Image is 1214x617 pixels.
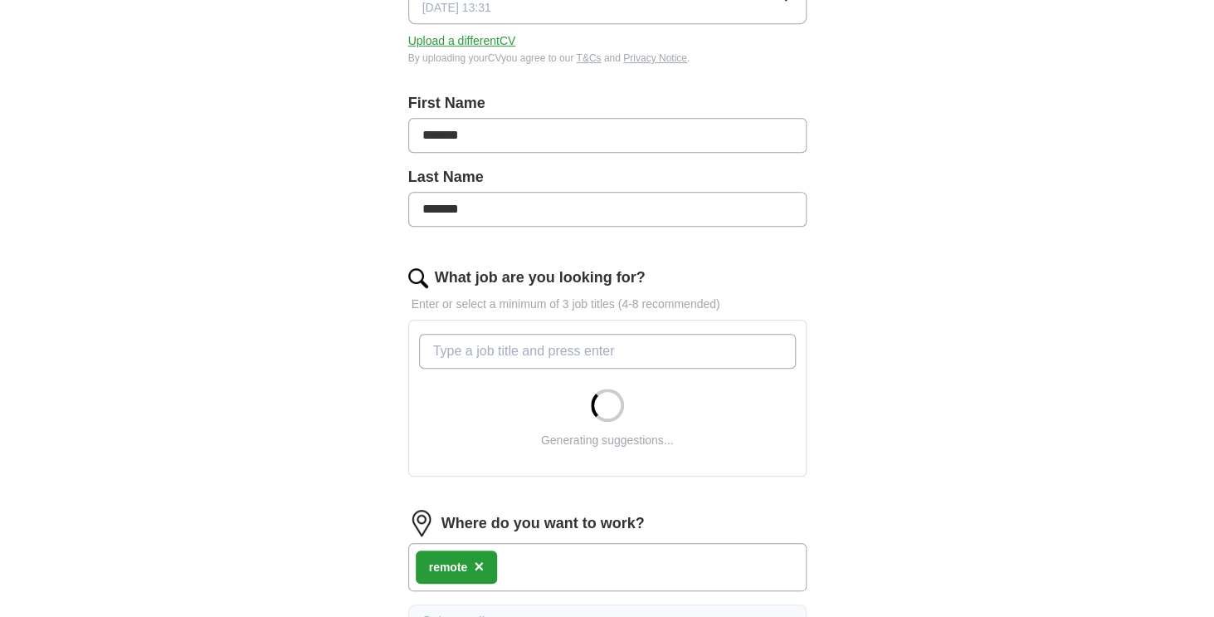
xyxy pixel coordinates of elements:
img: search.png [408,268,428,288]
div: By uploading your CV you agree to our and . [408,51,807,66]
button: Upload a differentCV [408,32,516,50]
span: × [474,557,484,575]
input: Type a job title and press enter [419,334,796,369]
div: remote [429,559,468,576]
img: location.png [408,510,435,536]
label: Where do you want to work? [441,512,645,535]
label: Last Name [408,166,807,189]
p: Enter or select a minimum of 3 job titles (4-8 recommended) [408,296,807,313]
a: Privacy Notice [623,52,687,64]
label: First Name [408,92,807,115]
label: What job are you looking for? [435,267,646,289]
button: × [474,555,484,580]
a: T&Cs [576,52,601,64]
div: Generating suggestions... [541,432,674,449]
